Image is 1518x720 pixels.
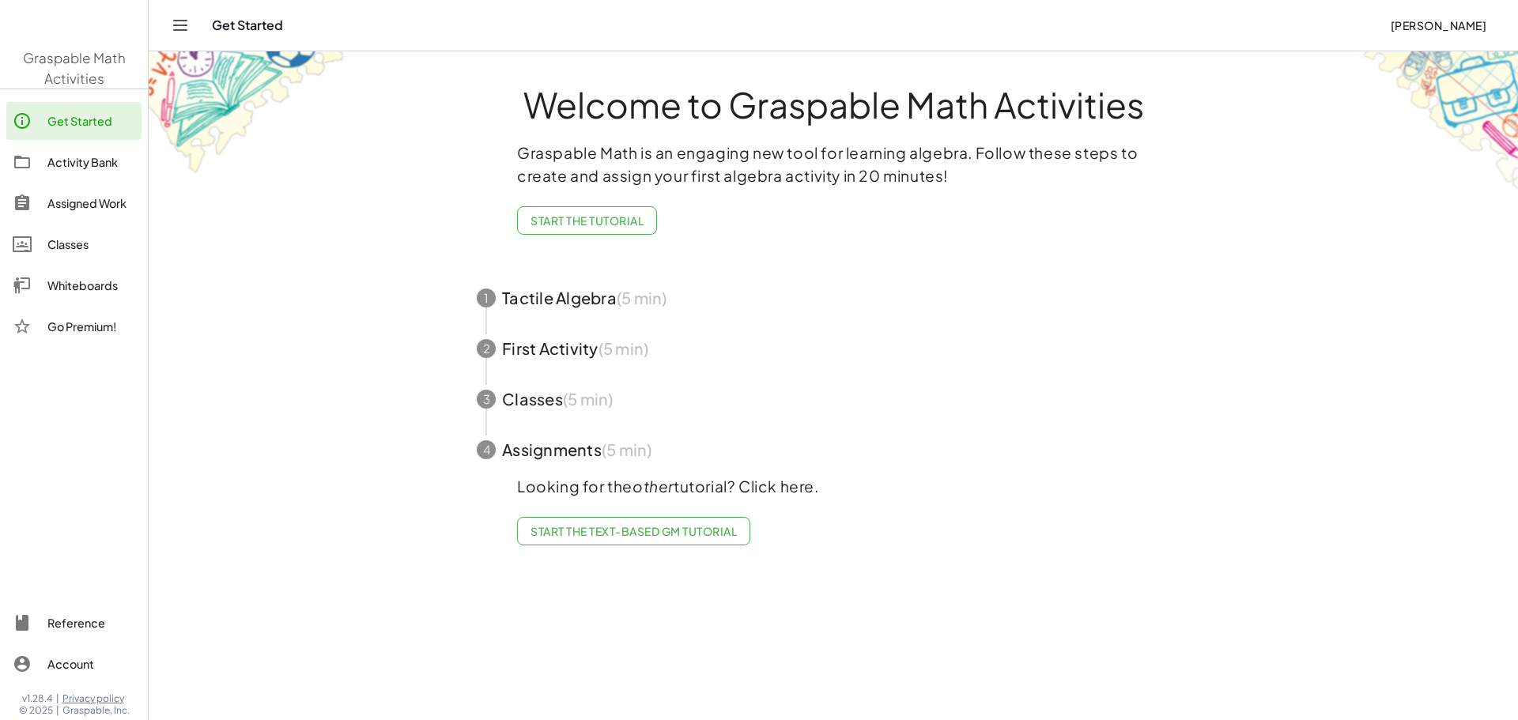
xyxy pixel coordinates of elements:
[632,477,674,496] em: other
[1377,11,1499,40] button: [PERSON_NAME]
[458,374,1209,424] button: 3Classes(5 min)
[477,339,496,358] div: 2
[531,213,644,228] span: Start the Tutorial
[517,475,1150,498] p: Looking for the tutorial? Click here.
[47,613,135,632] div: Reference
[62,704,130,717] span: Graspable, Inc.
[22,692,53,705] span: v1.28.4
[47,194,135,213] div: Assigned Work
[47,317,135,336] div: Go Premium!
[47,111,135,130] div: Get Started
[517,141,1150,187] p: Graspable Math is an engaging new tool for learning algebra. Follow these steps to create and ass...
[6,225,142,263] a: Classes
[149,50,346,175] img: get-started-bg-ul-Ceg4j33I.png
[47,235,135,254] div: Classes
[458,323,1209,374] button: 2First Activity(5 min)
[447,86,1219,123] h1: Welcome to Graspable Math Activities
[458,273,1209,323] button: 1Tactile Algebra(5 min)
[458,424,1209,475] button: 4Assignments(5 min)
[47,153,135,172] div: Activity Bank
[6,143,142,181] a: Activity Bank
[168,13,193,38] button: Toggle navigation
[531,524,737,538] span: Start the Text-based GM Tutorial
[1390,18,1486,32] span: [PERSON_NAME]
[62,692,130,705] a: Privacy policy
[56,692,59,705] span: |
[6,266,142,304] a: Whiteboards
[6,184,142,222] a: Assigned Work
[56,704,59,717] span: |
[517,206,657,235] button: Start the Tutorial
[477,390,496,409] div: 3
[517,517,750,545] a: Start the Text-based GM Tutorial
[19,704,53,717] span: © 2025
[477,288,496,307] div: 1
[47,276,135,295] div: Whiteboards
[6,604,142,642] a: Reference
[6,645,142,683] a: Account
[477,440,496,459] div: 4
[23,49,126,87] span: Graspable Math Activities
[47,654,135,673] div: Account
[6,102,142,140] a: Get Started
